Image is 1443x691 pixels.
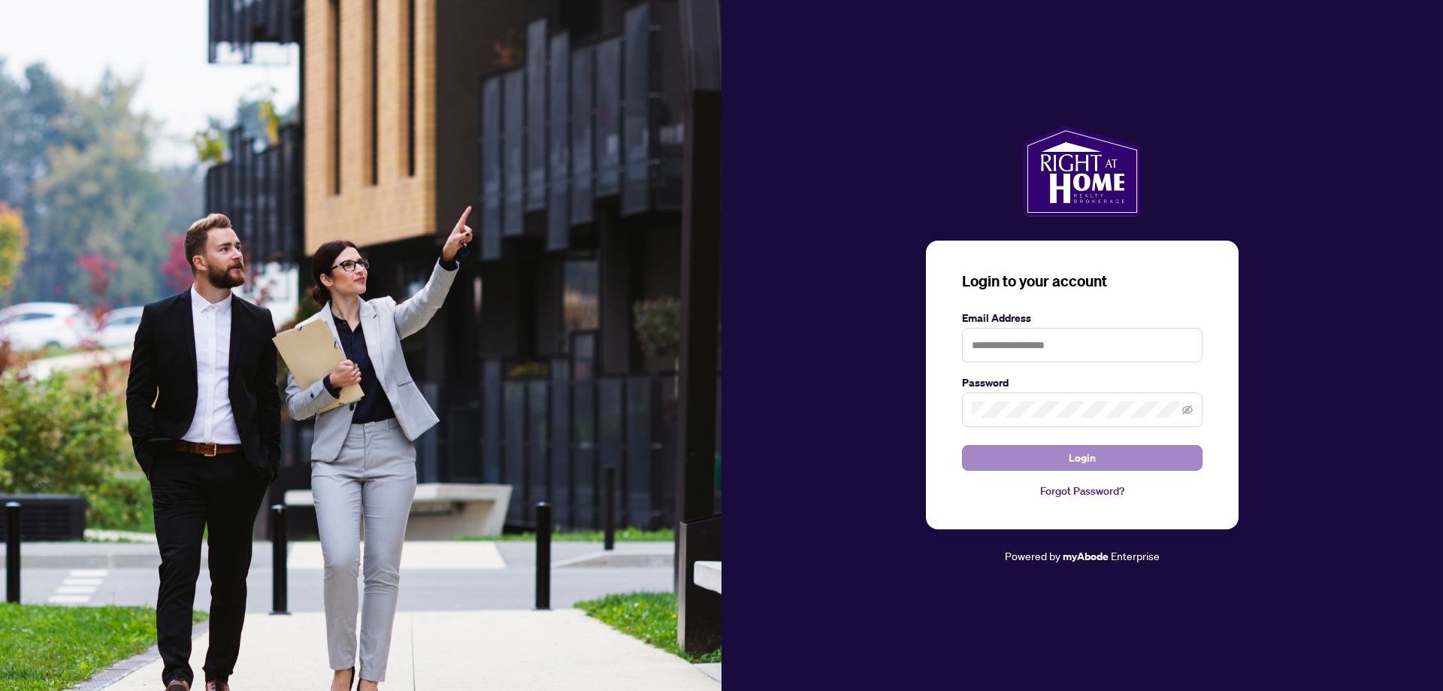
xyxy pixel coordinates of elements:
[1063,548,1109,565] a: myAbode
[962,271,1202,292] h3: Login to your account
[962,445,1202,471] button: Login
[962,374,1202,391] label: Password
[1182,405,1193,415] span: eye-invisible
[962,483,1202,499] a: Forgot Password?
[1024,126,1140,217] img: ma-logo
[1111,549,1160,562] span: Enterprise
[1005,549,1060,562] span: Powered by
[1069,446,1096,470] span: Login
[962,310,1202,326] label: Email Address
